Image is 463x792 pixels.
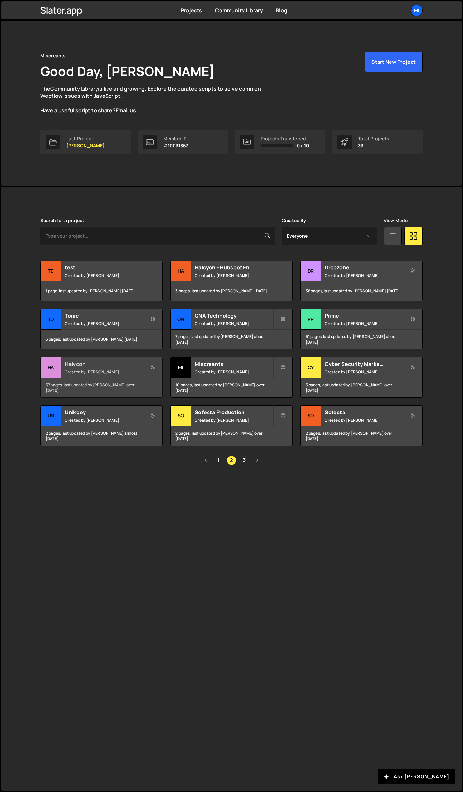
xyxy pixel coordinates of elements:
div: Member ID [164,136,188,141]
a: Mi Miscreants Created by [PERSON_NAME] 10 pages, last updated by [PERSON_NAME] over [DATE] [170,357,292,398]
small: Created by [PERSON_NAME] [195,321,273,326]
small: Created by [PERSON_NAME] [195,417,273,423]
small: Created by [PERSON_NAME] [325,369,403,375]
a: Blog [276,7,287,14]
small: Created by [PERSON_NAME] [65,369,143,375]
button: Start New Project [365,52,423,72]
div: 3 pages, last updated by [PERSON_NAME] [DATE] [41,330,162,349]
div: To [41,309,61,330]
a: Previous page [201,456,210,465]
h2: Halcyon - Hubspot Enhanced Connections [195,264,273,271]
small: Created by [PERSON_NAME] [325,273,403,278]
p: The is live and growing. Explore the curated scripts to solve common Webflow issues with JavaScri... [40,85,274,114]
div: Dr [301,261,321,281]
a: So Sofecta Production Created by [PERSON_NAME] 2 pages, last updated by [PERSON_NAME] over [DATE] [170,405,292,446]
a: Cy Cyber Security Marketing Created by [PERSON_NAME] 5 pages, last updated by [PERSON_NAME] over ... [300,357,423,398]
div: 2 pages, last updated by [PERSON_NAME] over [DATE] [301,426,422,446]
a: Page 3 [240,456,249,465]
div: 10 pages, last updated by [PERSON_NAME] over [DATE] [171,378,292,397]
small: Created by [PERSON_NAME] [195,369,273,375]
h1: Good Day, [PERSON_NAME] [40,62,215,80]
h2: Sofecta [325,409,403,416]
a: Pr Prime Created by [PERSON_NAME] 51 pages, last updated by [PERSON_NAME] about [DATE] [300,309,423,349]
span: 0 / 10 [297,143,309,148]
a: te test Created by [PERSON_NAME] 1 page, last updated by [PERSON_NAME] [DATE] [40,261,163,301]
a: Ha Halcyon - Hubspot Enhanced Connections Created by [PERSON_NAME] 3 pages, last updated by [PERS... [170,261,292,301]
small: Created by [PERSON_NAME] [195,273,273,278]
div: So [301,406,321,426]
h2: Miscreants [195,360,273,368]
a: Next page [253,456,262,465]
a: Community Library [50,85,98,92]
small: Created by [PERSON_NAME] [65,273,143,278]
a: QN QNA Technology Created by [PERSON_NAME] 7 pages, last updated by [PERSON_NAME] about [DATE] [170,309,292,349]
small: Created by [PERSON_NAME] [325,417,403,423]
h2: Unikqey [65,409,143,416]
div: 3 pages, last updated by [PERSON_NAME] [DATE] [171,281,292,301]
div: 38 pages, last updated by [PERSON_NAME] [DATE] [301,281,422,301]
div: 2 pages, last updated by [PERSON_NAME] over [DATE] [171,426,292,446]
a: So Sofecta Created by [PERSON_NAME] 2 pages, last updated by [PERSON_NAME] over [DATE] [300,405,423,446]
label: View Mode [384,218,408,223]
h2: Dropzone [325,264,403,271]
p: #10031367 [164,143,188,148]
h2: Cyber Security Marketing [325,360,403,368]
h2: QNA Technology [195,312,273,319]
small: Created by [PERSON_NAME] [325,321,403,326]
input: Type your project... [40,227,275,245]
a: Dr Dropzone Created by [PERSON_NAME] 38 pages, last updated by [PERSON_NAME] [DATE] [300,261,423,301]
div: 1 page, last updated by [PERSON_NAME] [DATE] [41,281,162,301]
div: 2 pages, last updated by [PERSON_NAME] almost [DATE] [41,426,162,446]
div: 51 pages, last updated by [PERSON_NAME] about [DATE] [301,330,422,349]
small: Created by [PERSON_NAME] [65,417,143,423]
div: QN [171,309,191,330]
label: Created By [282,218,306,223]
div: Projects Transferred [261,136,309,141]
p: 33 [358,143,389,148]
div: 7 pages, last updated by [PERSON_NAME] about [DATE] [171,330,292,349]
a: Last Project [PERSON_NAME] [40,130,131,154]
a: To Tonic Created by [PERSON_NAME] 3 pages, last updated by [PERSON_NAME] [DATE] [40,309,163,349]
div: 57 pages, last updated by [PERSON_NAME] over [DATE] [41,378,162,397]
a: Page 1 [214,456,223,465]
h2: Prime [325,312,403,319]
h2: Tonic [65,312,143,319]
a: Community Library [215,7,263,14]
div: Ha [41,357,61,378]
div: Miscreants [40,52,66,60]
h2: Halycon [65,360,143,368]
div: Total Projects [358,136,389,141]
a: Email us [116,107,136,114]
button: Ask [PERSON_NAME] [378,769,455,784]
div: Mi [171,357,191,378]
h2: Sofecta Production [195,409,273,416]
div: Last Project [66,136,105,141]
p: [PERSON_NAME] [66,143,105,148]
small: Created by [PERSON_NAME] [65,321,143,326]
a: Projects [181,7,202,14]
div: So [171,406,191,426]
div: Pagination [40,456,423,465]
label: Search for a project [40,218,84,223]
div: Pr [301,309,321,330]
div: Cy [301,357,321,378]
a: Un Unikqey Created by [PERSON_NAME] 2 pages, last updated by [PERSON_NAME] almost [DATE] [40,405,163,446]
a: Mi [411,5,423,16]
div: 5 pages, last updated by [PERSON_NAME] over [DATE] [301,378,422,397]
div: Un [41,406,61,426]
div: Ha [171,261,191,281]
div: te [41,261,61,281]
h2: test [65,264,143,271]
a: Ha Halycon Created by [PERSON_NAME] 57 pages, last updated by [PERSON_NAME] over [DATE] [40,357,163,398]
